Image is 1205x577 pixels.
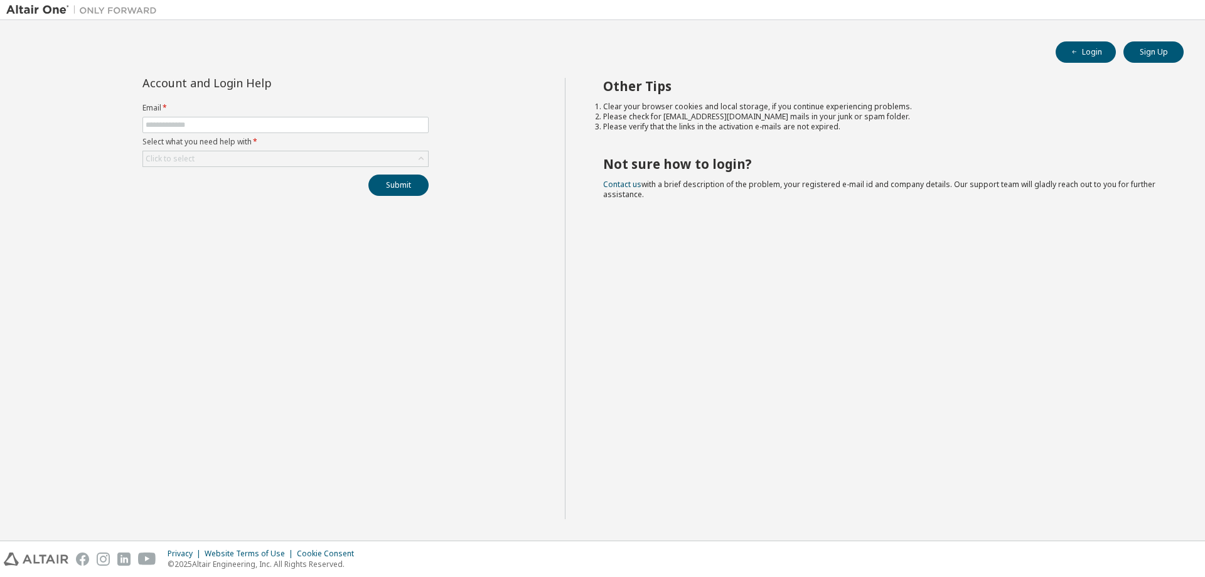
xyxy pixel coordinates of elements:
li: Clear your browser cookies and local storage, if you continue experiencing problems. [603,102,1162,112]
div: Click to select [146,154,195,164]
h2: Other Tips [603,78,1162,94]
img: facebook.svg [76,553,89,566]
li: Please verify that the links in the activation e-mails are not expired. [603,122,1162,132]
div: Click to select [143,151,428,166]
span: with a brief description of the problem, your registered e-mail id and company details. Our suppo... [603,179,1155,200]
img: linkedin.svg [117,553,131,566]
div: Cookie Consent [297,549,361,559]
div: Privacy [168,549,205,559]
label: Select what you need help with [142,137,429,147]
p: © 2025 Altair Engineering, Inc. All Rights Reserved. [168,559,361,569]
div: Website Terms of Use [205,549,297,559]
a: Contact us [603,179,641,190]
div: Account and Login Help [142,78,372,88]
button: Sign Up [1123,41,1184,63]
img: instagram.svg [97,553,110,566]
button: Login [1056,41,1116,63]
button: Submit [368,175,429,196]
img: altair_logo.svg [4,553,68,566]
li: Please check for [EMAIL_ADDRESS][DOMAIN_NAME] mails in your junk or spam folder. [603,112,1162,122]
label: Email [142,103,429,113]
img: youtube.svg [138,553,156,566]
img: Altair One [6,4,163,16]
h2: Not sure how to login? [603,156,1162,172]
